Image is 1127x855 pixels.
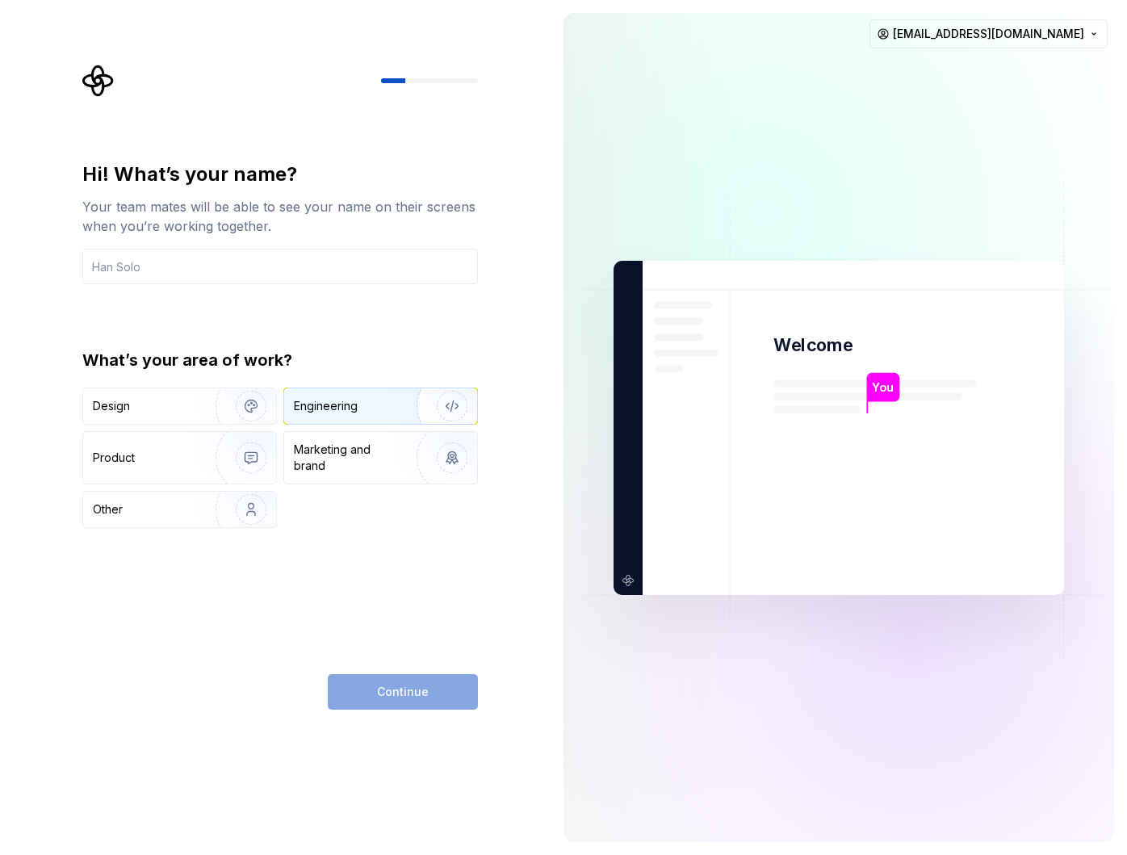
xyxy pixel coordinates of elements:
p: Welcome [773,333,853,357]
div: Engineering [294,398,358,414]
input: Han Solo [82,249,478,284]
div: Design [93,398,130,414]
div: Other [93,501,123,518]
p: You [872,378,894,396]
div: What’s your area of work? [82,349,478,371]
div: Hi! What’s your name? [82,161,478,187]
div: Marketing and brand [294,442,403,474]
button: [EMAIL_ADDRESS][DOMAIN_NAME] [869,19,1108,48]
span: [EMAIL_ADDRESS][DOMAIN_NAME] [893,26,1084,42]
svg: Supernova Logo [82,65,115,97]
div: Product [93,450,135,466]
div: Your team mates will be able to see your name on their screens when you’re working together. [82,197,478,236]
